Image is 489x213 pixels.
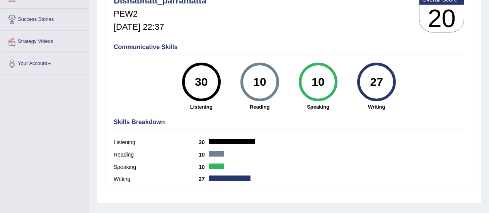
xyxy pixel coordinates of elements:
b: 30 [199,139,209,145]
h3: 20 [419,5,464,32]
label: Listening [114,138,199,147]
h5: PEW2 [114,9,206,19]
strong: Listening [176,103,227,111]
label: Speaking [114,163,199,171]
div: 27 [363,66,391,98]
a: Success Stories [0,9,89,28]
div: 30 [187,66,215,98]
h4: Communicative Skills [114,44,464,51]
a: Your Account [0,53,89,72]
h5: [DATE] 22:37 [114,22,206,32]
h4: Skills Breakdown [114,119,464,126]
b: 10 [199,152,209,158]
strong: Reading [234,103,285,111]
div: 10 [245,66,274,98]
label: Reading [114,151,199,159]
label: Writing [114,175,199,183]
b: 10 [199,164,209,170]
strong: Writing [351,103,402,111]
b: 27 [199,176,209,182]
strong: Speaking [293,103,343,111]
div: 10 [304,66,332,98]
a: Strategy Videos [0,31,89,50]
